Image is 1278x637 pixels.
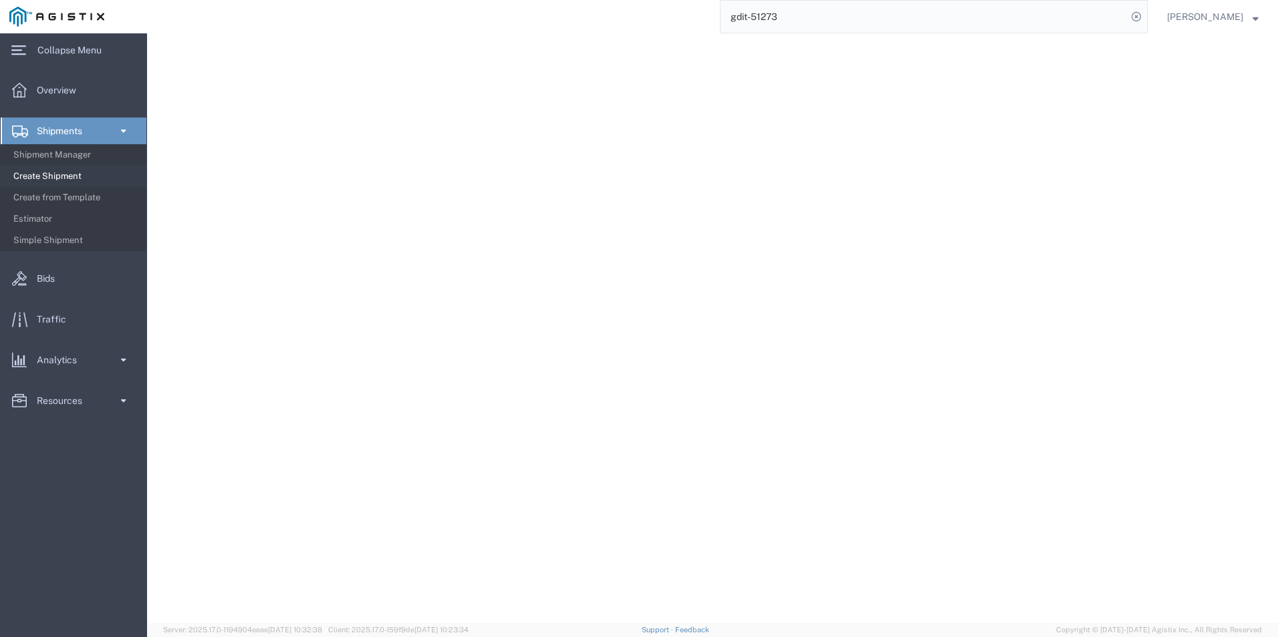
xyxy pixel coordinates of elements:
span: Analytics [37,347,86,373]
button: [PERSON_NAME] [1166,9,1259,25]
span: Create Shipment [13,163,137,190]
span: Bids [37,265,64,292]
span: Mitchell Mattocks [1167,9,1243,24]
a: Feedback [675,626,709,634]
img: logo [9,7,104,27]
a: Resources [1,387,146,414]
a: Bids [1,265,146,292]
a: Overview [1,77,146,103]
span: Resources [37,387,92,414]
span: Client: 2025.17.0-159f9de [328,626,469,634]
span: Shipments [37,118,92,144]
span: [DATE] 10:23:34 [414,626,469,634]
iframe: FS Legacy Container [147,33,1278,623]
span: Create from Template [13,184,137,211]
span: Copyright © [DATE]-[DATE] Agistix Inc., All Rights Reserved [1056,624,1262,636]
span: Estimator [13,206,137,232]
span: Simple Shipment [13,227,137,254]
span: Shipment Manager [13,142,137,168]
span: Server: 2025.17.0-1194904eeae [163,626,322,634]
a: Support [642,626,675,634]
input: Search for shipment number, reference number [721,1,1127,33]
a: Analytics [1,347,146,373]
a: Traffic [1,306,146,333]
span: Traffic [37,306,76,333]
span: Overview [37,77,86,103]
span: Collapse Menu [37,37,111,63]
a: Shipments [1,118,146,144]
span: [DATE] 10:32:38 [268,626,322,634]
